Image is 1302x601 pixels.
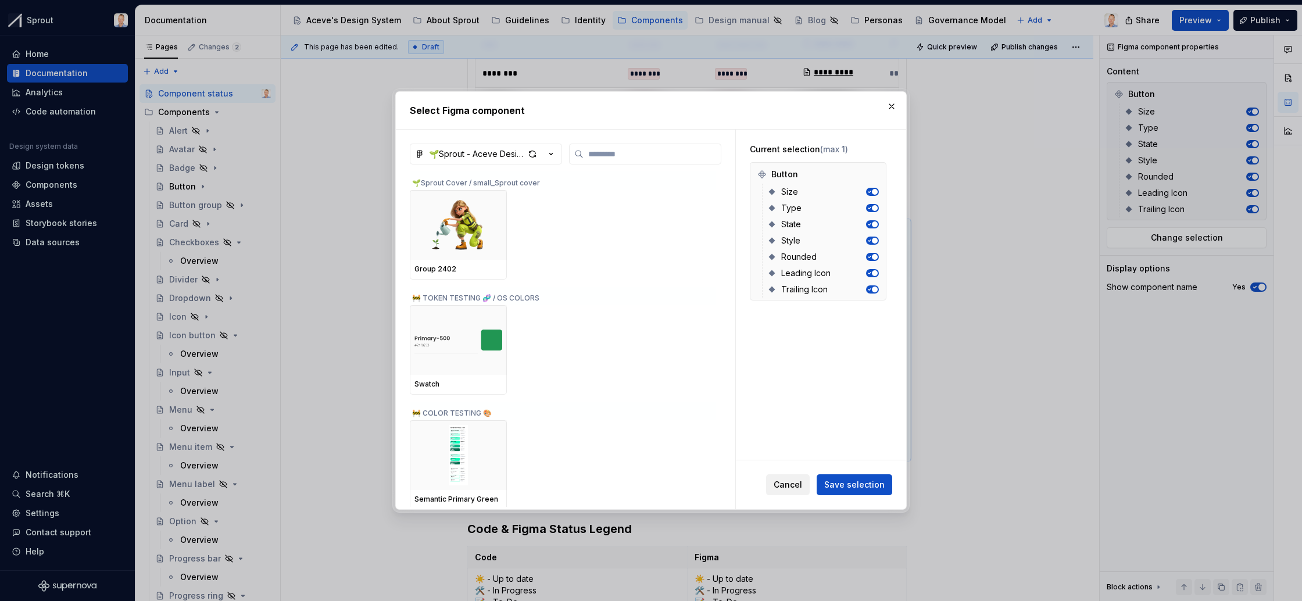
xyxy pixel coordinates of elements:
span: Button [771,169,798,180]
span: State [781,219,801,230]
button: 🌱Sprout - Aceve Design system 2025 [410,144,562,164]
div: 🌱Sprout Cover / small_Sprout cover [410,171,716,190]
span: Size [781,186,798,198]
span: Leading Icon [781,267,831,279]
div: Swatch [414,380,502,389]
div: Button [753,165,884,184]
span: Save selection [824,479,885,491]
span: Rounded [781,251,817,263]
div: 🚧 COLOR TESTING 🎨 [410,402,716,420]
button: Save selection [817,474,892,495]
div: Group 2402 [414,264,502,274]
button: Cancel [766,474,810,495]
span: Trailing Icon [781,284,828,295]
div: Current selection [750,144,886,155]
span: Type [781,202,802,214]
div: 🌱Sprout - Aceve Design system 2025 [429,148,524,160]
h2: Select Figma component [410,103,892,117]
div: Semantic Primary Green [414,495,502,504]
span: Style [781,235,800,246]
span: (max 1) [820,144,848,154]
span: Cancel [774,479,802,491]
div: 🚧 TOKEN TESTING 🧬 / OS COLORS [410,287,716,305]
